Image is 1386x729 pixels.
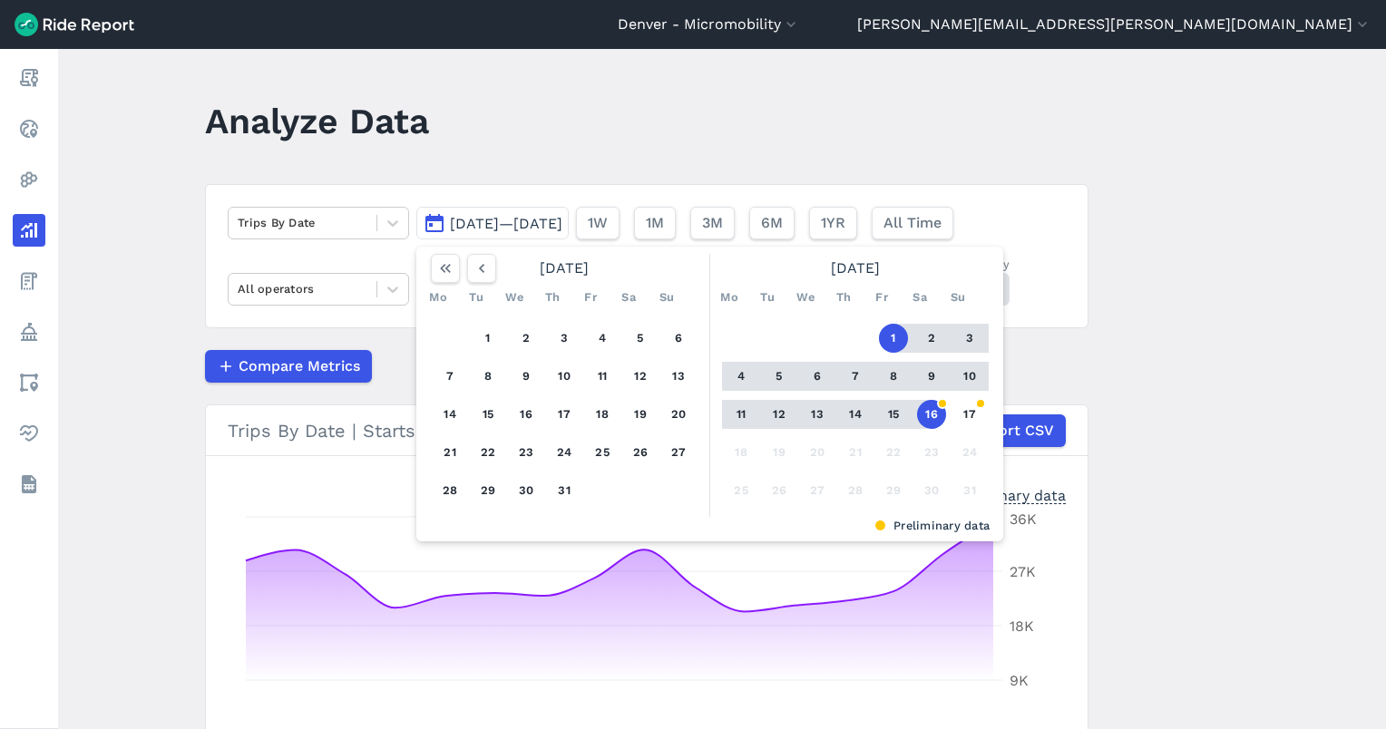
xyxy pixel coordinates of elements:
[727,362,756,391] button: 4
[512,362,541,391] button: 9
[821,212,845,234] span: 1YR
[450,215,562,232] span: [DATE]—[DATE]
[803,476,832,505] button: 27
[955,362,984,391] button: 10
[550,362,579,391] button: 10
[809,207,857,239] button: 1YR
[765,438,794,467] button: 19
[13,316,45,348] a: Policy
[943,283,972,312] div: Su
[576,283,605,312] div: Fr
[727,438,756,467] button: 18
[1010,563,1036,580] tspan: 27K
[715,254,996,283] div: [DATE]
[664,362,693,391] button: 13
[803,400,832,429] button: 13
[955,438,984,467] button: 24
[1010,510,1037,528] tspan: 36K
[424,254,705,283] div: [DATE]
[879,400,908,429] button: 15
[664,438,693,467] button: 27
[462,283,491,312] div: Tu
[588,362,617,391] button: 11
[588,400,617,429] button: 18
[614,283,643,312] div: Sa
[430,517,990,534] div: Preliminary data
[761,212,783,234] span: 6M
[13,468,45,501] a: Datasets
[879,476,908,505] button: 29
[588,212,608,234] span: 1W
[473,476,503,505] button: 29
[749,207,795,239] button: 6M
[550,438,579,467] button: 24
[13,417,45,450] a: Health
[626,438,655,467] button: 26
[765,362,794,391] button: 5
[841,362,870,391] button: 7
[879,324,908,353] button: 1
[618,14,800,35] button: Denver - Micromobility
[435,400,464,429] button: 14
[13,163,45,196] a: Heatmaps
[13,112,45,145] a: Realtime
[841,438,870,467] button: 21
[228,414,1066,447] div: Trips By Date | Starts
[626,400,655,429] button: 19
[626,324,655,353] button: 5
[917,324,946,353] button: 2
[473,324,503,353] button: 1
[646,212,664,234] span: 1M
[917,476,946,505] button: 30
[13,366,45,399] a: Areas
[424,283,453,312] div: Mo
[841,400,870,429] button: 14
[435,438,464,467] button: 21
[972,420,1054,442] span: Export CSV
[512,324,541,353] button: 2
[955,400,984,429] button: 17
[955,324,984,353] button: 3
[715,283,744,312] div: Mo
[15,13,134,36] img: Ride Report
[512,438,541,467] button: 23
[872,207,953,239] button: All Time
[917,400,946,429] button: 16
[550,324,579,353] button: 3
[917,362,946,391] button: 9
[765,476,794,505] button: 26
[634,207,676,239] button: 1M
[867,283,896,312] div: Fr
[829,283,858,312] div: Th
[803,362,832,391] button: 6
[205,96,429,146] h1: Analyze Data
[512,400,541,429] button: 16
[550,476,579,505] button: 31
[538,283,567,312] div: Th
[841,476,870,505] button: 28
[803,438,832,467] button: 20
[473,400,503,429] button: 15
[955,476,984,505] button: 31
[664,324,693,353] button: 6
[576,207,620,239] button: 1W
[664,400,693,429] button: 20
[239,355,360,377] span: Compare Metrics
[879,362,908,391] button: 8
[473,438,503,467] button: 22
[765,400,794,429] button: 12
[13,265,45,297] a: Fees
[588,324,617,353] button: 4
[950,485,1066,504] div: Preliminary data
[791,283,820,312] div: We
[917,438,946,467] button: 23
[727,400,756,429] button: 11
[879,438,908,467] button: 22
[473,362,503,391] button: 8
[727,476,756,505] button: 25
[626,362,655,391] button: 12
[435,476,464,505] button: 28
[1010,617,1034,635] tspan: 18K
[512,476,541,505] button: 30
[753,283,782,312] div: Tu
